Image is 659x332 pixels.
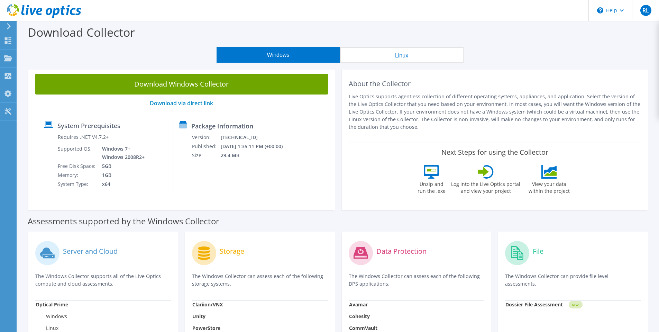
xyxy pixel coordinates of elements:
span: RL [640,5,651,16]
svg: \n [597,7,603,14]
a: Download Windows Collector [35,74,328,95]
td: Published: [192,142,220,151]
tspan: NEW! [572,303,579,307]
label: Storage [220,248,244,255]
label: View your data within the project [524,179,574,195]
button: Linux [340,47,464,63]
strong: Clariion/VNX [192,301,223,308]
strong: PowerStore [192,325,220,331]
strong: Dossier File Assessment [505,301,563,308]
td: Size: [192,151,220,160]
label: File [533,248,543,255]
td: [TECHNICAL_ID] [220,133,292,142]
td: Free Disk Space: [57,162,97,171]
td: Version: [192,133,220,142]
label: Next Steps for using the Collector [441,148,548,156]
a: Download via direct link [150,99,213,107]
label: Linux [36,325,58,332]
strong: Avamar [349,301,368,308]
p: Live Optics supports agentless collection of different operating systems, appliances, and applica... [349,93,641,131]
label: Download Collector [28,24,135,40]
strong: CommVault [349,325,377,331]
p: The Windows Collector can assess each of the following storage systems. [192,272,328,288]
td: x64 [97,180,146,189]
button: Windows [217,47,340,63]
strong: Unity [192,313,205,320]
label: Assessments supported by the Windows Collector [28,218,219,225]
label: Windows [36,313,67,320]
td: [DATE] 1:35:11 PM (+00:00) [220,142,292,151]
label: Unzip and run the .exe [415,179,447,195]
label: System Prerequisites [57,122,120,129]
td: Supported OS: [57,144,97,162]
td: 29.4 MB [220,151,292,160]
td: Windows 7+ Windows 2008R2+ [97,144,146,162]
label: Server and Cloud [63,248,118,255]
label: Log into the Live Optics portal and view your project [451,179,521,195]
label: Package Information [191,123,253,129]
p: The Windows Collector can assess each of the following DPS applications. [349,272,485,288]
p: The Windows Collector supports all of the Live Optics compute and cloud assessments. [35,272,171,288]
label: Data Protection [376,248,427,255]
strong: Optical Prime [36,301,68,308]
p: The Windows Collector can provide file level assessments. [505,272,641,288]
td: 1GB [97,171,146,180]
label: Requires .NET V4.7.2+ [58,134,109,141]
td: 5GB [97,162,146,171]
td: Memory: [57,171,97,180]
strong: Cohesity [349,313,370,320]
h2: About the Collector [349,80,641,88]
td: System Type: [57,180,97,189]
